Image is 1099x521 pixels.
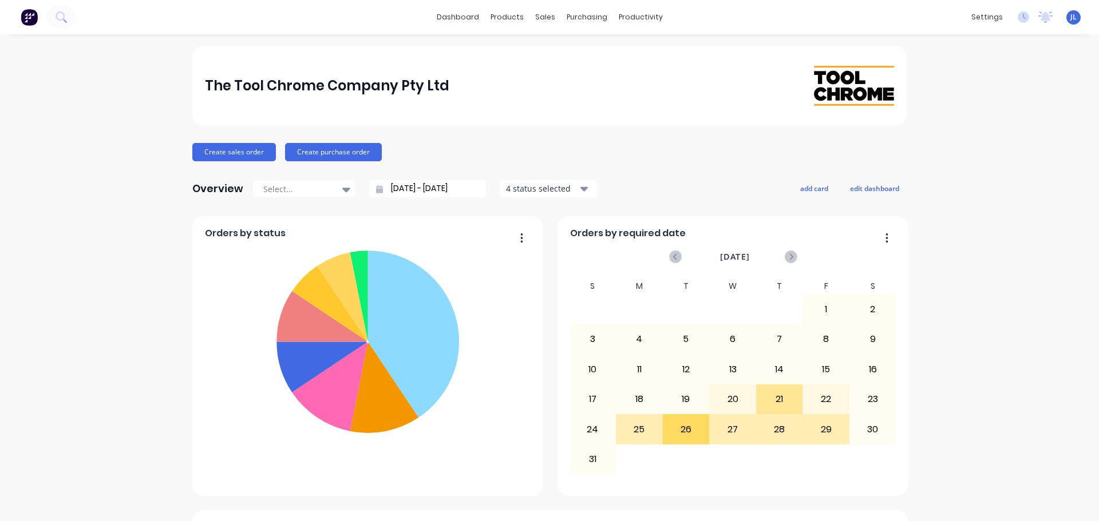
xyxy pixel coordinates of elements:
div: S [849,278,896,295]
span: Orders by status [205,226,286,240]
img: The Tool Chrome Company Pty Ltd [814,66,894,105]
div: 4 [616,325,662,353]
div: productivity [613,9,669,26]
div: 25 [616,415,662,443]
div: sales [529,9,561,26]
div: products [485,9,529,26]
button: edit dashboard [843,181,907,196]
div: 15 [803,355,849,384]
button: 4 status selected [500,180,597,197]
div: 4 status selected [506,182,578,194]
div: 20 [710,385,756,413]
div: Overview [192,177,243,200]
div: 6 [710,325,756,353]
img: Factory [21,9,38,26]
div: 23 [850,385,896,413]
div: 11 [616,355,662,384]
div: S [570,278,616,295]
div: 10 [570,355,616,384]
div: 28 [757,415,802,443]
div: 22 [803,385,849,413]
div: 16 [850,355,896,384]
span: [DATE] [720,250,750,263]
button: add card [793,181,836,196]
span: Orders by required date [570,226,686,240]
div: settings [966,9,1009,26]
div: M [616,278,663,295]
div: 1 [803,295,849,324]
div: 26 [663,415,709,443]
div: 29 [803,415,849,443]
div: purchasing [561,9,613,26]
div: 9 [850,325,896,353]
div: 17 [570,385,616,413]
div: F [802,278,849,295]
div: 18 [616,385,662,413]
div: 5 [663,325,709,353]
div: 2 [850,295,896,324]
div: 14 [757,355,802,384]
div: 30 [850,415,896,443]
div: 19 [663,385,709,413]
div: 8 [803,325,849,353]
div: 24 [570,415,616,443]
div: T [756,278,803,295]
div: 7 [757,325,802,353]
button: Create purchase order [285,143,382,161]
div: 3 [570,325,616,353]
div: 27 [710,415,756,443]
div: 31 [570,445,616,474]
div: 13 [710,355,756,384]
span: JL [1070,12,1077,22]
div: The Tool Chrome Company Pty Ltd [205,74,449,97]
div: W [709,278,756,295]
div: T [663,278,710,295]
a: dashboard [431,9,485,26]
div: 21 [757,385,802,413]
div: 12 [663,355,709,384]
button: Create sales order [192,143,276,161]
